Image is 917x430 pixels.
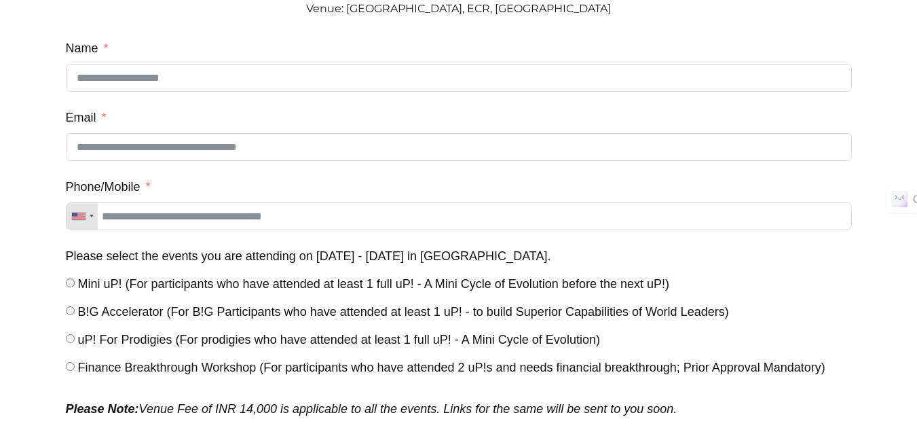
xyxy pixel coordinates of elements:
[78,361,825,374] span: Finance Breakthrough Workshop (For participants who have attended 2 uP!s and needs financial brea...
[78,305,729,319] span: B!G Accelerator (For B!G Participants who have attended at least 1 uP! - to build Superior Capabi...
[66,244,551,268] label: Please select the events you are attending on 18th - 21st Sep 2025 in Chennai.
[66,105,107,130] label: Email
[66,175,151,199] label: Phone/Mobile
[78,333,600,346] span: uP! For Prodigies (For prodigies who have attended at least 1 full uP! - A Mini Cycle of Evolution)
[66,402,677,416] em: Venue Fee of INR 14,000 is applicable to all the events. Links for the same will be sent to you s...
[66,36,109,60] label: Name
[78,277,669,291] span: Mini uP! (For participants who have attended at least 1 full uP! - A Mini Cycle of Evolution befo...
[66,334,75,343] input: uP! For Prodigies (For prodigies who have attended at least 1 full uP! - A Mini Cycle of Evolution)
[67,203,98,230] div: Telephone country code
[66,202,852,230] input: Phone/Mobile
[66,362,75,371] input: Finance Breakthrough Workshop (For participants who have attended 2 uP!s and needs financial brea...
[66,306,75,315] input: B!G Accelerator (For B!G Participants who have attended at least 1 uP! - to build Superior Capabi...
[66,133,852,161] input: Email
[66,402,139,416] strong: Please Note:
[66,279,75,287] input: Mini uP! (For participants who have attended at least 1 full uP! - A Mini Cycle of Evolution befo...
